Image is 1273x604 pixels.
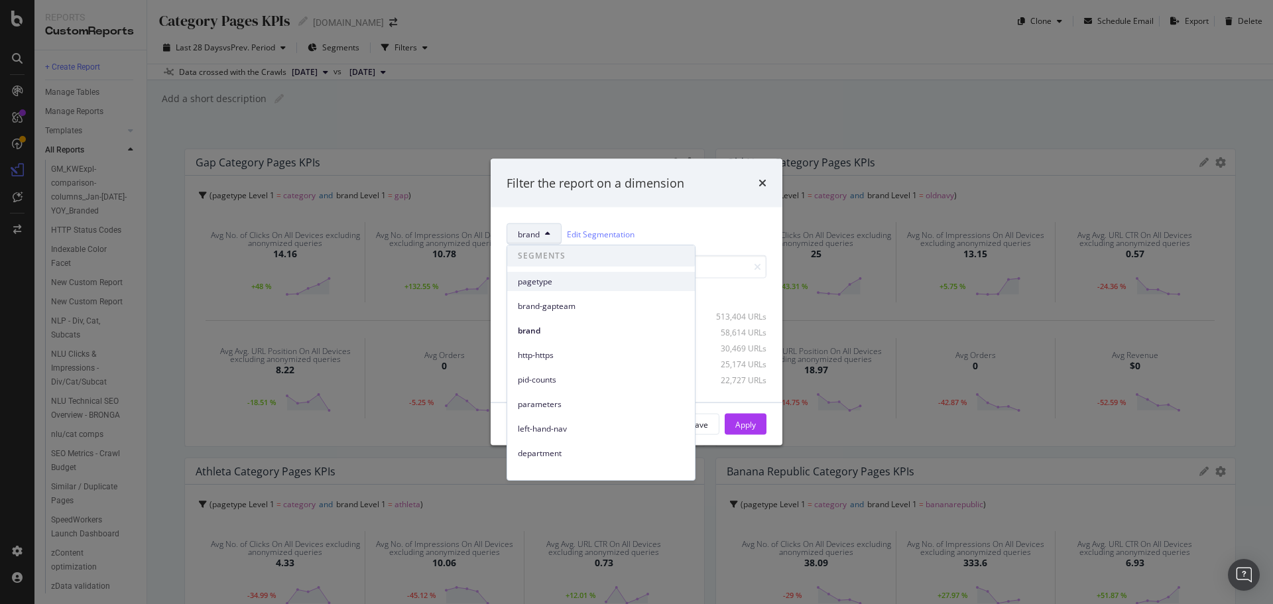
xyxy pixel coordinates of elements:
[518,448,684,459] span: department
[507,245,695,267] span: SEGMENTS
[518,325,684,337] span: brand
[518,300,684,312] span: brand-gapteam
[701,342,766,353] div: 30,469 URLs
[1228,559,1260,591] div: Open Intercom Messenger
[507,174,684,192] div: Filter the report on a dimension
[491,158,782,446] div: modal
[518,374,684,386] span: pid-counts
[507,223,562,245] button: brand
[701,358,766,369] div: 25,174 URLs
[701,374,766,385] div: 22,727 URLs
[701,310,766,322] div: 513,404 URLs
[701,326,766,337] div: 58,614 URLs
[567,227,635,241] a: Edit Segmentation
[735,418,756,430] div: Apply
[725,414,766,435] button: Apply
[518,423,684,435] span: left-hand-nav
[758,174,766,192] div: times
[518,228,540,239] span: brand
[518,472,684,484] span: feature-shop
[518,349,684,361] span: http-https
[518,398,684,410] span: parameters
[518,276,684,288] span: pagetype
